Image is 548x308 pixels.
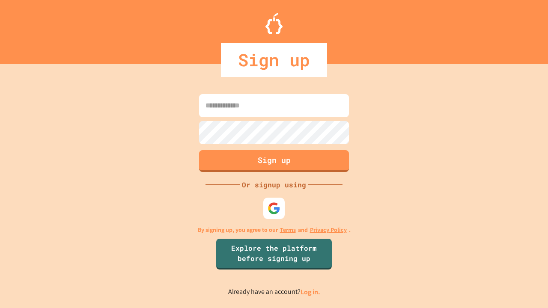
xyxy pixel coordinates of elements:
[310,225,347,234] a: Privacy Policy
[240,180,308,190] div: Or signup using
[268,202,280,215] img: google-icon.svg
[265,13,283,34] img: Logo.svg
[198,225,351,234] p: By signing up, you agree to our and .
[301,287,320,296] a: Log in.
[280,225,296,234] a: Terms
[221,43,327,77] div: Sign up
[216,239,332,269] a: Explore the platform before signing up
[228,287,320,297] p: Already have an account?
[199,150,349,172] button: Sign up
